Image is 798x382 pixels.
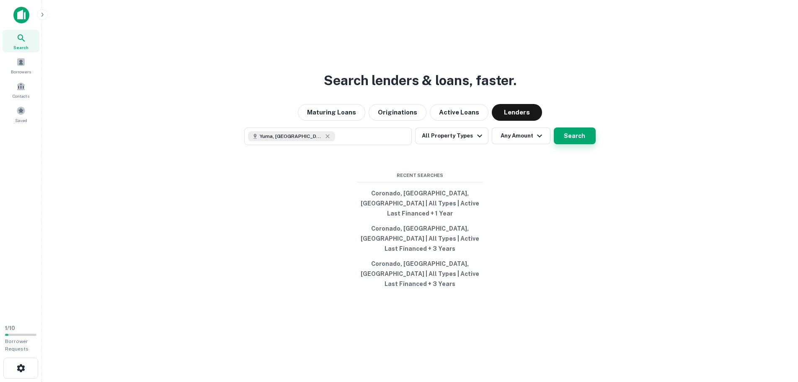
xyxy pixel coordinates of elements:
[369,104,426,121] button: Originations
[357,186,483,221] button: Coronado, [GEOGRAPHIC_DATA], [GEOGRAPHIC_DATA] | All Types | Active Last Financed + 1 Year
[324,70,517,91] h3: Search lenders & loans, faster.
[13,93,29,99] span: Contacts
[13,44,28,51] span: Search
[357,172,483,179] span: Recent Searches
[492,104,542,121] button: Lenders
[430,104,488,121] button: Active Loans
[5,338,28,352] span: Borrower Requests
[357,221,483,256] button: Coronado, [GEOGRAPHIC_DATA], [GEOGRAPHIC_DATA] | All Types | Active Last Financed + 3 Years
[554,127,596,144] button: Search
[260,133,323,140] span: Yuma, [GEOGRAPHIC_DATA], [GEOGRAPHIC_DATA]
[492,127,550,144] button: Any Amount
[415,127,488,144] button: All Property Types
[15,117,27,124] span: Saved
[13,7,29,23] img: capitalize-icon.png
[3,103,39,125] a: Saved
[756,315,798,355] iframe: Chat Widget
[3,78,39,101] a: Contacts
[357,256,483,291] button: Coronado, [GEOGRAPHIC_DATA], [GEOGRAPHIC_DATA] | All Types | Active Last Financed + 3 Years
[3,54,39,77] a: Borrowers
[11,68,31,75] span: Borrowers
[244,127,412,145] button: Yuma, [GEOGRAPHIC_DATA], [GEOGRAPHIC_DATA]
[5,325,15,331] span: 1 / 10
[298,104,365,121] button: Maturing Loans
[3,30,39,52] a: Search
